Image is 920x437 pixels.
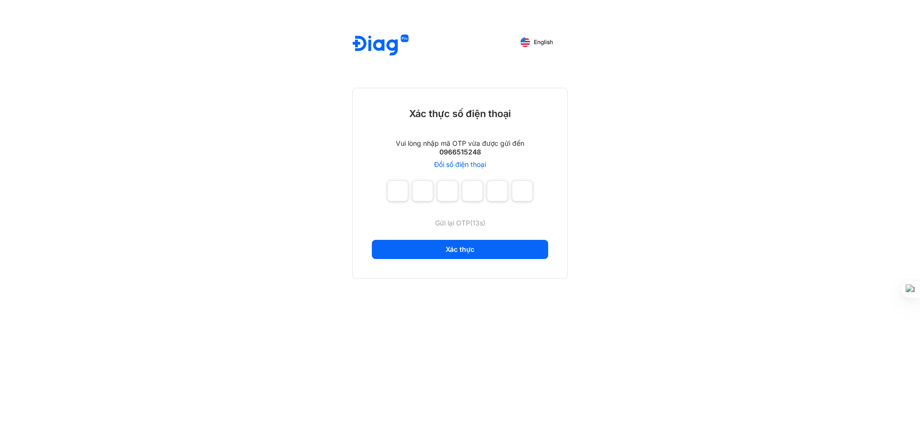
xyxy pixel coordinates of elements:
div: Xác thực số điện thoại [409,107,511,120]
span: English [534,39,553,46]
div: Vui lòng nhập mã OTP vừa được gửi đến [396,139,524,148]
img: logo [353,35,409,57]
a: Đổi số điện thoại [434,160,486,169]
div: 0966515248 [439,148,481,156]
button: English [514,35,560,50]
img: English [520,37,530,47]
button: Xác thực [372,240,548,259]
